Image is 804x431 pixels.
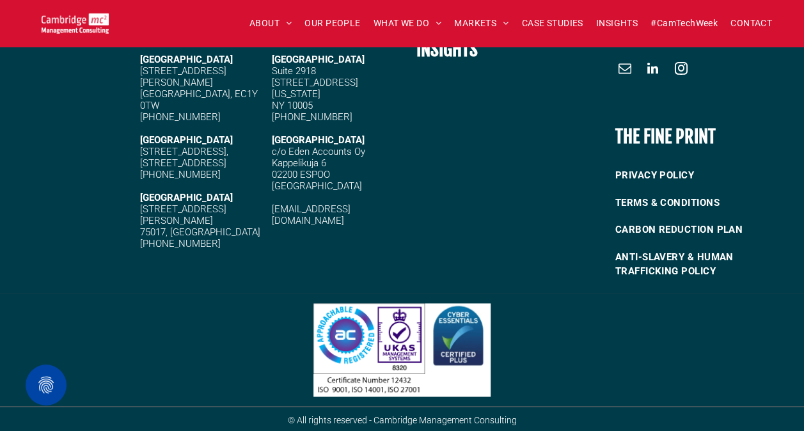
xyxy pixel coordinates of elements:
[140,192,233,203] strong: [GEOGRAPHIC_DATA]
[140,134,233,146] strong: [GEOGRAPHIC_DATA]
[448,13,515,33] a: MARKETS
[140,226,260,238] span: 75017, [GEOGRAPHIC_DATA]
[140,65,258,111] span: [STREET_ADDRESS][PERSON_NAME] [GEOGRAPHIC_DATA], EC1Y 0TW
[272,54,365,65] span: [GEOGRAPHIC_DATA]
[243,13,299,33] a: ABOUT
[516,13,590,33] a: CASE STUDIES
[140,157,226,169] span: [STREET_ADDRESS]
[272,88,320,100] span: [US_STATE]
[140,146,228,157] span: [STREET_ADDRESS],
[367,13,448,33] a: WHAT WE DO
[643,59,663,81] a: linkedin
[272,134,365,146] span: [GEOGRAPHIC_DATA]
[272,65,316,77] span: Suite 2918
[313,303,491,396] img: Three certification logos: Approachable Registered, UKAS Management Systems with a tick and certi...
[140,169,221,180] span: [PHONE_NUMBER]
[272,203,351,226] a: [EMAIL_ADDRESS][DOMAIN_NAME]
[272,100,313,111] span: NY 10005
[140,238,221,249] span: [PHONE_NUMBER]
[644,13,724,33] a: #CamTechWeek
[42,13,109,34] img: Cambridge MC Logo, digital transformation
[140,111,221,123] span: [PHONE_NUMBER]
[672,59,691,81] a: instagram
[615,162,789,189] a: PRIVACY POLICY
[272,77,358,88] span: [STREET_ADDRESS]
[298,13,367,33] a: OUR PEOPLE
[615,244,789,285] a: ANTI-SLAVERY & HUMAN TRAFFICKING POLICY
[615,59,635,81] a: email
[140,54,233,65] strong: [GEOGRAPHIC_DATA]
[615,189,789,217] a: TERMS & CONDITIONS
[140,203,226,226] span: [STREET_ADDRESS][PERSON_NAME]
[272,111,352,123] span: [PHONE_NUMBER]
[42,15,109,28] a: Your Business Transformed | Cambridge Management Consulting
[288,414,517,425] span: © All rights reserved - Cambridge Management Consulting
[615,125,716,148] b: THE FINE PRINT
[724,13,778,33] a: CONTACT
[590,13,644,33] a: INSIGHTS
[615,216,789,244] a: CARBON REDUCTION PLAN
[272,146,365,192] span: c/o Eden Accounts Oy Kappelikuja 6 02200 ESPOO [GEOGRAPHIC_DATA]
